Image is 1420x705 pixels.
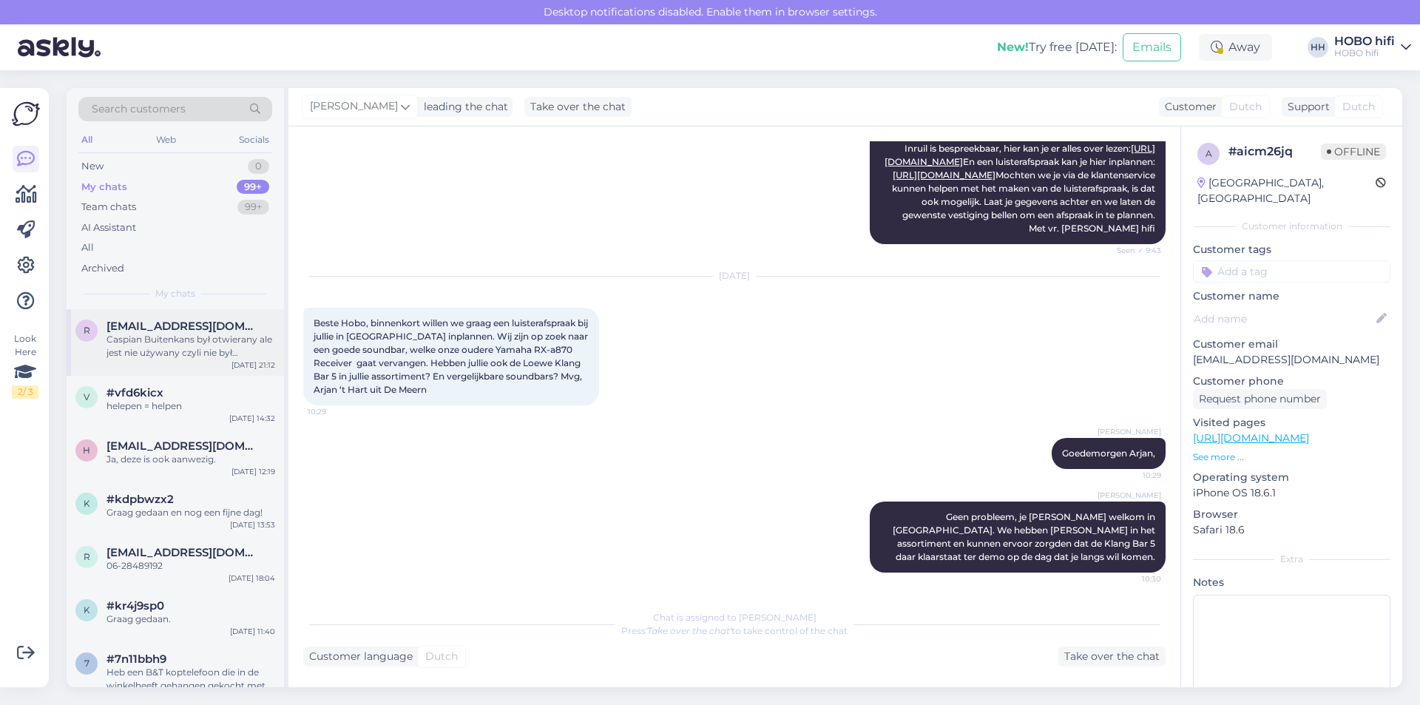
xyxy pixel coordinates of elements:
[229,413,275,424] div: [DATE] 14:32
[1062,448,1155,459] span: Goedemorgen Arjan,
[1193,522,1390,538] p: Safari 18.6
[1194,311,1373,327] input: Add name
[1193,374,1390,389] p: Customer phone
[1193,431,1309,445] a: [URL][DOMAIN_NAME]
[303,269,1166,283] div: [DATE]
[1282,99,1330,115] div: Support
[1193,352,1390,368] p: [EMAIL_ADDRESS][DOMAIN_NAME]
[78,130,95,149] div: All
[229,573,275,584] div: [DATE] 18:04
[106,439,260,453] span: hooipaard12345@gmail.com
[314,317,590,395] span: Beste Hobo, binnenkort willen we graag een luisterafspraak bij jullie in [GEOGRAPHIC_DATA] inplan...
[646,625,731,636] i: 'Take over the chat'
[81,159,104,174] div: New
[81,261,124,276] div: Archived
[1229,99,1262,115] span: Dutch
[1193,485,1390,501] p: iPhone OS 18.6.1
[1228,143,1321,161] div: # aicm26jq
[1334,47,1395,59] div: HOBO hifi
[885,90,1157,234] span: Beste Arjan, Bedankt voor je bericht. Ja, we kunnen je zeker helpen, maar gezien je vragen lijkt ...
[83,445,90,456] span: h
[1308,37,1328,58] div: HH
[1334,36,1411,59] a: HOBO hifiHOBO hifi
[231,466,275,477] div: [DATE] 12:19
[106,546,260,559] span: reiniergerritsen@hotmail.com
[893,169,995,181] a: [URL][DOMAIN_NAME]
[106,652,166,666] span: #7n11bbh9
[106,493,174,506] span: #kdpbwzx2
[524,97,632,117] div: Take over the chat
[1193,451,1390,464] p: See more ...
[893,511,1157,562] span: Geen probleem, je [PERSON_NAME] welkom in [GEOGRAPHIC_DATA]. We hebben [PERSON_NAME] in het assor...
[153,130,179,149] div: Web
[81,200,136,215] div: Team chats
[248,159,269,174] div: 0
[1123,33,1181,61] button: Emails
[237,180,269,195] div: 99+
[12,100,40,128] img: Askly Logo
[1193,553,1390,566] div: Extra
[84,391,89,402] span: v
[12,385,38,399] div: 2 / 3
[81,180,127,195] div: My chats
[1193,242,1390,257] p: Customer tags
[84,551,90,562] span: r
[1193,415,1390,431] p: Visited pages
[1098,490,1161,501] span: [PERSON_NAME]
[425,649,458,664] span: Dutch
[1206,148,1212,159] span: a
[155,287,195,300] span: My chats
[1193,470,1390,485] p: Operating system
[81,220,136,235] div: AI Assistant
[1098,426,1161,437] span: [PERSON_NAME]
[1159,99,1217,115] div: Customer
[1193,289,1390,304] p: Customer name
[106,506,275,519] div: Graag gedaan en nog een fijne dag!
[1321,144,1386,160] span: Offline
[310,98,398,115] span: [PERSON_NAME]
[84,498,90,509] span: k
[1193,389,1327,409] div: Request phone number
[653,612,816,623] span: Chat is assigned to [PERSON_NAME]
[1106,245,1161,256] span: Seen ✓ 9:43
[997,40,1029,54] b: New!
[106,320,260,333] span: remigiusz1982@interia.pl
[1193,220,1390,233] div: Customer information
[1106,470,1161,481] span: 10:29
[84,325,90,336] span: r
[84,604,90,615] span: k
[1193,575,1390,590] p: Notes
[997,38,1117,56] div: Try free [DATE]:
[308,406,363,417] span: 10:29
[1193,260,1390,283] input: Add a tag
[1058,647,1166,667] div: Take over the chat
[92,101,186,117] span: Search customers
[303,649,413,664] div: Customer language
[1106,573,1161,584] span: 10:30
[1197,175,1376,206] div: [GEOGRAPHIC_DATA], [GEOGRAPHIC_DATA]
[84,658,89,669] span: 7
[230,519,275,530] div: [DATE] 13:53
[237,200,269,215] div: 99+
[236,130,272,149] div: Socials
[106,333,275,360] div: Caspian Buitenkans był otwierany ale jest nie używany czyli nie był włączony ani razu?
[106,559,275,573] div: 06-28489192
[106,453,275,466] div: Ja, deze is ook aanwezig.
[231,360,275,371] div: [DATE] 21:12
[621,625,848,636] span: Press to take control of the chat
[1193,337,1390,352] p: Customer email
[1342,99,1375,115] span: Dutch
[230,626,275,637] div: [DATE] 11:40
[12,332,38,399] div: Look Here
[1199,34,1272,61] div: Away
[81,240,94,255] div: All
[418,99,508,115] div: leading the chat
[1334,36,1395,47] div: HOBO hifi
[106,613,275,626] div: Graag gedaan.
[106,666,275,692] div: Heb een B&T koptelefoon die in de winkelheeft gehangen gekocht met oplaadkabel. Echter geen adapt...
[1193,507,1390,522] p: Browser
[106,386,163,399] span: #vfd6kicx
[106,399,275,413] div: helepen = helpen
[106,599,164,613] span: #kr4j9sp0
